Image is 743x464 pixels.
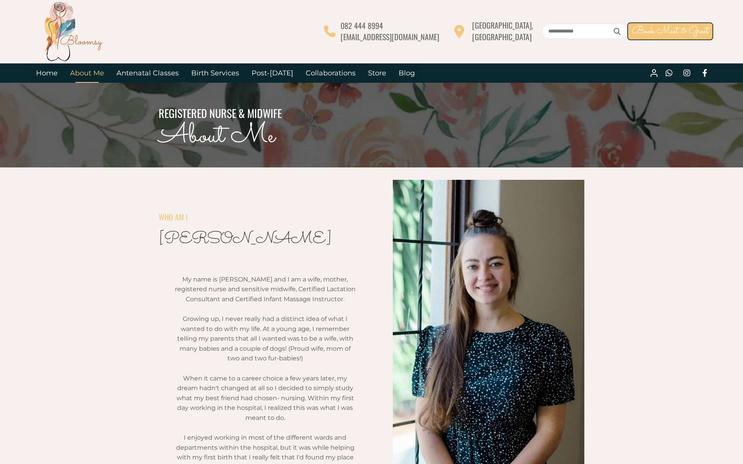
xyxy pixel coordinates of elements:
[300,63,362,83] a: Collaborations
[42,0,104,62] img: Bloomsy
[176,375,354,421] span: When it came to a career choice a few years later, my dream hadn't changed at all so I decided to...
[245,63,300,83] a: Post-[DATE]
[627,22,713,40] a: Book Meet & Greet
[30,63,64,83] a: Home
[341,31,439,43] span: [EMAIL_ADDRESS][DOMAIN_NAME]
[185,63,245,83] a: Birth Services
[159,228,332,251] span: [PERSON_NAME]
[341,20,383,31] span: 082 444 8994
[472,31,532,43] span: [GEOGRAPHIC_DATA]
[362,63,392,83] a: Store
[175,276,356,303] span: My name is [PERSON_NAME] and I am a wife, mother, registered nurse and sensitive midwife, Certifi...
[392,63,421,83] a: Blog
[177,315,353,362] span: Growing up, I never really had a distinct idea of what I wanted to do with my life. At a young ag...
[472,19,533,31] span: [GEOGRAPHIC_DATA],
[159,116,275,157] span: About Me
[632,24,709,39] span: Book Meet & Greet
[159,211,188,223] span: WHO AM I
[64,63,110,83] a: About Me
[159,105,282,121] span: REGISTERED NURSE & MIDWIFE
[110,63,185,83] a: Antenatal Classes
